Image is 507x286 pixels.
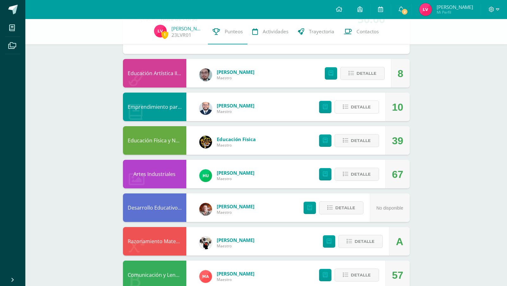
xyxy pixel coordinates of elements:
span: Detalle [355,236,375,247]
span: Maestro [217,75,254,81]
div: 39 [392,127,403,155]
button: Detalle [340,67,385,80]
span: Maestro [217,109,254,114]
span: Maestro [217,176,254,181]
div: Emprendimiento para la Productividad [123,93,186,121]
img: 0fd6451cf16eae051bb176b5d8bc5f11.png [199,270,212,283]
button: Detalle [335,134,379,147]
span: [PERSON_NAME] [437,4,473,10]
img: eaa624bfc361f5d4e8a554d75d1a3cf6.png [199,102,212,115]
span: Contactos [356,28,379,35]
button: Detalle [335,101,379,114]
span: Detalle [351,168,371,180]
span: [PERSON_NAME] [217,170,254,176]
span: Mi Perfil [437,10,473,15]
img: eda3c0d1caa5ac1a520cf0290d7c6ae4.png [199,136,212,148]
span: Detalle [351,135,371,146]
span: [PERSON_NAME] [217,69,254,75]
img: 5fac68162d5e1b6fbd390a6ac50e103d.png [199,68,212,81]
div: Educación Física y Natación [123,126,186,155]
img: d172b984f1f79fc296de0e0b277dc562.png [199,237,212,249]
span: Maestro [217,142,256,148]
img: fd23069c3bd5c8dde97a66a86ce78287.png [199,169,212,182]
a: Contactos [339,19,383,44]
span: [PERSON_NAME] [217,270,254,277]
a: 23LVR01 [171,32,191,38]
span: [PERSON_NAME] [217,203,254,210]
div: Educación Artística II, Artes Plásticas [123,59,186,88]
div: 67 [392,160,403,189]
img: b81554a9a9a9cda8bc2b353d5f35faa4.png [199,203,212,216]
button: Detalle [319,201,363,214]
span: Trayectoria [309,28,334,35]
span: 2 [401,8,408,15]
span: Maestro [217,243,254,249]
span: Punteos [225,28,243,35]
span: Detalle [351,269,371,281]
span: Actividades [263,28,288,35]
a: Actividades [247,19,293,44]
span: Detalle [335,202,355,214]
div: Desarrollo Educativo y Proyecto de Vida [123,193,186,222]
div: 8 [398,59,403,88]
span: Detalle [351,101,371,113]
span: [PERSON_NAME] [217,237,254,243]
span: Educación Física [217,136,256,142]
button: Detalle [338,235,383,248]
div: 10 [392,93,403,121]
a: Punteos [208,19,247,44]
div: A [396,227,403,256]
span: No disponible [376,205,403,211]
img: 63d99853cab4c46038f6d5e6a91d147f.png [419,3,432,16]
div: Artes Industriales [123,160,186,188]
span: Detalle [356,68,376,79]
span: Maestro [217,210,254,215]
span: [PERSON_NAME] [217,102,254,109]
span: 1 [161,31,168,39]
span: Maestro [217,277,254,282]
div: Razonamiento Matemático [123,227,186,256]
img: 63d99853cab4c46038f6d5e6a91d147f.png [154,25,167,37]
a: Trayectoria [293,19,339,44]
button: Detalle [335,269,379,282]
a: [PERSON_NAME] [171,25,203,32]
button: Detalle [335,168,379,181]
